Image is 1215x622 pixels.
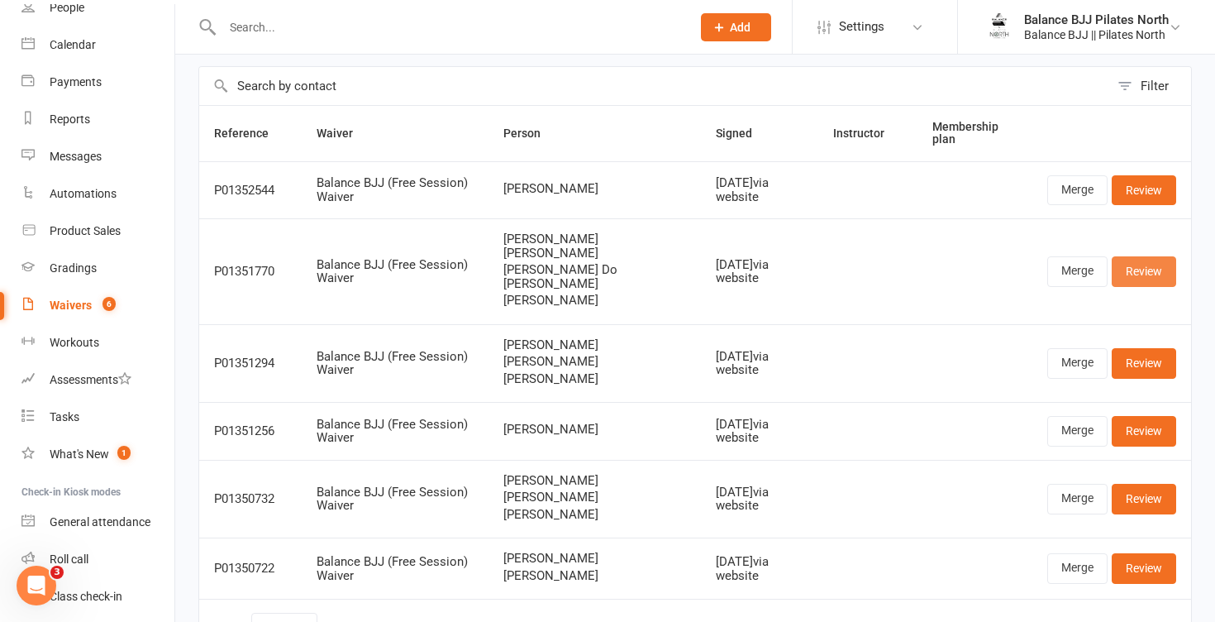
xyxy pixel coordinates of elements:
div: P01351770 [214,265,287,279]
div: [DATE] via website [716,486,803,513]
span: 1 [117,446,131,460]
span: 3 [50,566,64,579]
div: Workouts [50,336,99,349]
div: Balance BJJ (Free Session) Waiver [317,555,474,582]
a: Messages [21,138,174,175]
span: Add [730,21,750,34]
div: Waivers [50,299,92,312]
button: Filter [1109,67,1191,105]
a: Reports [21,101,174,138]
div: Balance BJJ Pilates North [1024,12,1169,27]
div: [DATE] via website [716,176,803,203]
div: P01352544 [214,184,287,198]
span: Signed [716,127,770,140]
span: [PERSON_NAME] [503,372,686,386]
span: [PERSON_NAME] [503,182,686,196]
a: Merge [1047,416,1108,446]
span: [PERSON_NAME] [503,355,686,369]
span: Waiver [317,127,371,140]
div: Balance BJJ (Free Session) Waiver [317,350,474,377]
div: Product Sales [50,224,121,237]
a: Merge [1047,175,1108,205]
button: Reference [214,123,287,143]
span: [PERSON_NAME] [503,552,686,566]
div: What's New [50,447,109,461]
a: Tasks [21,399,174,436]
div: [DATE] via website [716,258,803,285]
div: Balance BJJ (Free Session) Waiver [317,486,474,513]
span: [PERSON_NAME] [PERSON_NAME] [503,232,686,260]
span: Instructor [833,127,903,140]
a: Waivers 6 [21,287,174,324]
a: Review [1112,348,1176,378]
a: Assessments [21,361,174,399]
span: Settings [839,8,884,45]
div: Gradings [50,261,97,275]
div: Automations [50,187,117,200]
div: Calendar [50,38,96,51]
input: Search... [217,16,679,39]
a: Workouts [21,324,174,361]
span: [PERSON_NAME] [503,338,686,352]
button: Waiver [317,123,371,143]
img: thumb_image1754262066.png [983,11,1016,44]
span: Person [503,127,559,140]
div: P01351294 [214,356,287,371]
button: Person [503,123,559,143]
div: Messages [50,150,102,163]
div: Tasks [50,410,79,423]
input: Search by contact [199,67,1109,105]
div: P01351256 [214,424,287,438]
a: Calendar [21,26,174,64]
div: Payments [50,75,102,89]
a: Merge [1047,348,1108,378]
div: Roll call [50,553,88,566]
span: [PERSON_NAME] [503,423,686,437]
div: [DATE] via website [716,555,803,582]
a: Payments [21,64,174,101]
a: Review [1112,416,1176,446]
span: [PERSON_NAME] [503,569,686,583]
div: [DATE] via website [716,350,803,377]
div: Class check-in [50,590,122,603]
a: Roll call [21,541,174,578]
a: Review [1112,484,1176,514]
a: Merge [1047,553,1108,583]
div: Assessments [50,373,131,386]
a: Product Sales [21,213,174,250]
button: Instructor [833,123,903,143]
a: Review [1112,553,1176,583]
iframe: Intercom live chat [17,566,56,605]
a: What's New1 [21,436,174,473]
a: Gradings [21,250,174,287]
span: [PERSON_NAME] [503,474,686,488]
span: 6 [102,297,116,311]
div: Balance BJJ (Free Session) Waiver [317,176,474,203]
div: Balance BJJ || Pilates North [1024,27,1169,42]
div: Reports [50,112,90,126]
div: P01350722 [214,562,287,576]
button: Add [701,13,771,41]
div: Balance BJJ (Free Session) Waiver [317,258,474,285]
a: Automations [21,175,174,213]
div: [DATE] via website [716,418,803,445]
th: Membership plan [917,106,1032,161]
button: Signed [716,123,770,143]
a: Merge [1047,256,1108,286]
a: Review [1112,175,1176,205]
div: P01350732 [214,492,287,506]
a: Merge [1047,484,1108,514]
a: General attendance kiosk mode [21,504,174,541]
a: Review [1112,256,1176,286]
span: [PERSON_NAME] Do [PERSON_NAME] [503,263,686,290]
span: [PERSON_NAME] [503,508,686,522]
div: Filter [1141,76,1169,96]
span: [PERSON_NAME] [503,294,686,308]
div: Balance BJJ (Free Session) Waiver [317,418,474,445]
div: General attendance [50,515,150,529]
a: Class kiosk mode [21,578,174,615]
span: [PERSON_NAME] [503,490,686,505]
span: Reference [214,127,287,140]
div: People [50,1,84,14]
